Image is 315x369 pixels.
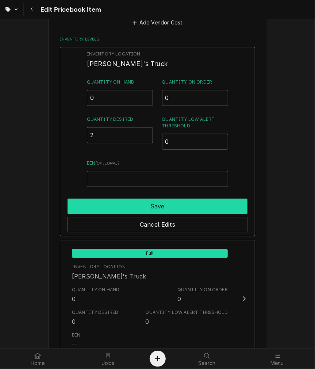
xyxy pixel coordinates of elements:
[87,116,153,150] div: Quantity Desired
[1,3,22,16] a: Go to Parts & Materials
[87,51,228,57] span: Inventory Location
[31,360,45,366] span: Home
[242,350,312,368] a: Menu
[73,350,143,368] a: Jobs
[177,287,228,293] div: Quantity on Order
[162,116,228,150] div: Quantity Low Alert Threshold
[72,309,119,326] div: Quantity Desired
[131,18,184,28] button: Add Vendor Cost
[87,79,153,106] div: Quantity on Hand
[72,272,146,281] div: [PERSON_NAME]'s Truck
[150,351,166,367] button: Create Object
[72,332,80,349] div: Bin
[87,60,168,68] span: [PERSON_NAME]'s Truck
[95,161,119,166] span: ( optional )
[87,59,228,69] span: Inventory Location
[72,287,120,293] div: Quantity on Hand
[162,116,228,129] label: Quantity Low Alert Threshold
[87,160,228,166] label: Bin
[177,287,228,303] div: Quantity on Order
[146,317,149,326] div: 0
[72,264,126,270] div: Inventory Location
[162,79,228,106] div: Quantity on Order
[60,36,255,42] label: Inventory Levels
[146,309,228,316] div: Quantity Low Alert Threshold
[87,160,228,187] div: Bin
[177,295,181,303] div: 0
[25,3,38,16] button: Navigate back
[172,350,242,368] a: Search
[87,51,228,69] div: Inventory Location
[68,196,247,214] div: Button Group Row
[60,240,255,357] button: Update Inventory Level
[72,287,120,303] div: Quantity on Hand
[87,79,153,85] label: Quantity on Hand
[72,295,76,303] div: 0
[72,249,228,258] span: Full
[72,248,228,258] div: Full
[102,360,114,366] span: Jobs
[87,116,153,123] label: Quantity Desired
[68,199,247,214] button: Save
[72,332,80,338] div: Bin
[72,317,76,326] div: 0
[270,360,284,366] span: Menu
[68,217,247,232] button: Cancel Edits
[72,309,119,316] div: Quantity Desired
[72,264,146,280] div: Location
[68,214,247,232] div: Button Group Row
[162,79,228,85] label: Quantity on Order
[87,51,228,187] div: Inventory Level Edit Form
[146,309,228,326] div: Quantity Low Alert Threshold
[3,350,73,368] a: Home
[198,360,215,366] span: Search
[72,340,77,349] div: --
[38,5,101,15] span: Edit Pricebook Item
[68,196,247,232] div: Button Group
